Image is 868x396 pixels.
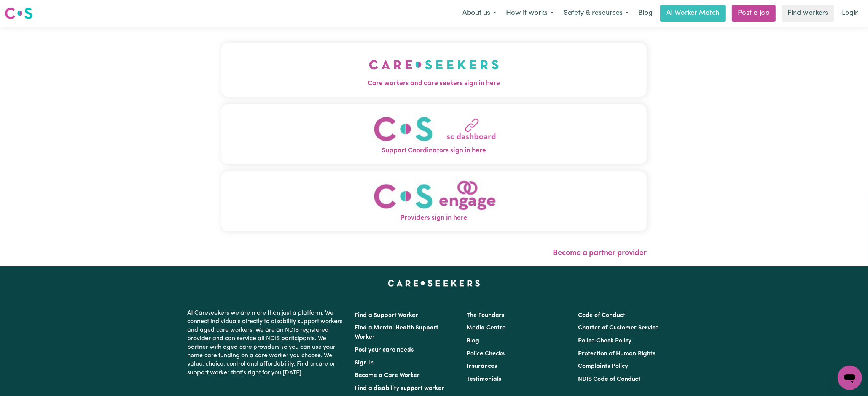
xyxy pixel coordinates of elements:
[221,146,647,156] span: Support Coordinators sign in here
[553,249,647,257] a: Become a partner provider
[559,5,634,21] button: Safety & resources
[355,372,420,379] a: Become a Care Worker
[578,351,655,357] a: Protection of Human Rights
[467,325,506,331] a: Media Centre
[578,312,625,318] a: Code of Conduct
[578,338,631,344] a: Police Check Policy
[501,5,559,21] button: How it works
[355,347,414,353] a: Post your care needs
[467,351,505,357] a: Police Checks
[221,43,647,96] button: Care workers and care seekers sign in here
[578,325,659,331] a: Charter of Customer Service
[388,280,480,286] a: Careseekers home page
[467,376,501,382] a: Testimonials
[221,104,647,164] button: Support Coordinators sign in here
[355,312,419,318] a: Find a Support Worker
[467,338,479,344] a: Blog
[578,363,628,369] a: Complaints Policy
[660,5,726,22] a: AI Worker Match
[221,171,647,231] button: Providers sign in here
[221,79,647,89] span: Care workers and care seekers sign in here
[457,5,501,21] button: About us
[837,5,863,22] a: Login
[188,306,346,380] p: At Careseekers we are more than just a platform. We connect individuals directly to disability su...
[467,363,497,369] a: Insurances
[355,325,439,340] a: Find a Mental Health Support Worker
[634,5,657,22] a: Blog
[355,360,374,366] a: Sign In
[5,6,33,20] img: Careseekers logo
[221,213,647,223] span: Providers sign in here
[782,5,834,22] a: Find workers
[355,385,444,391] a: Find a disability support worker
[838,366,862,390] iframe: Button to launch messaging window, conversation in progress
[732,5,776,22] a: Post a job
[5,5,33,22] a: Careseekers logo
[578,376,640,382] a: NDIS Code of Conduct
[467,312,504,318] a: The Founders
